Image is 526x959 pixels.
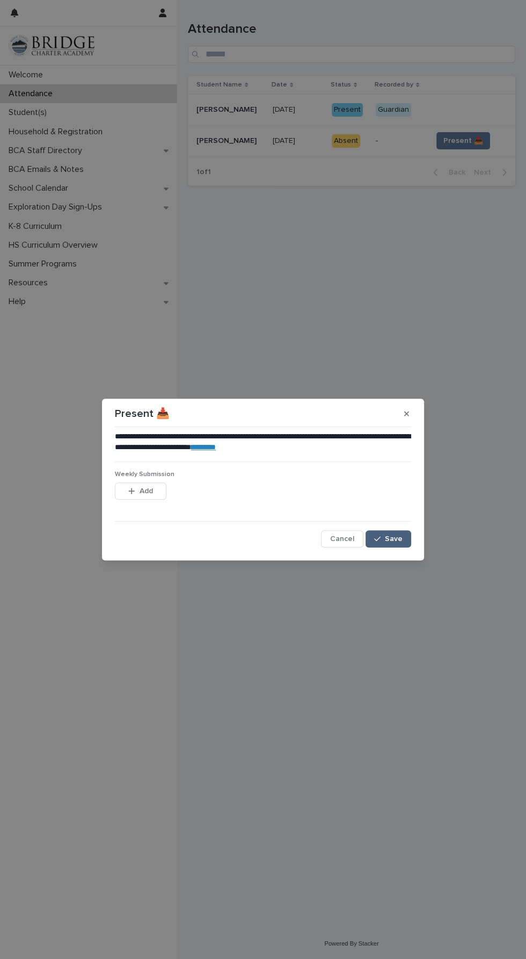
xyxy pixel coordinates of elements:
[115,482,166,500] button: Add
[321,530,363,547] button: Cancel
[385,535,403,543] span: Save
[330,535,354,543] span: Cancel
[366,530,411,547] button: Save
[140,487,153,495] span: Add
[115,471,174,478] span: Weekly Submission
[115,407,170,420] p: Present 📥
